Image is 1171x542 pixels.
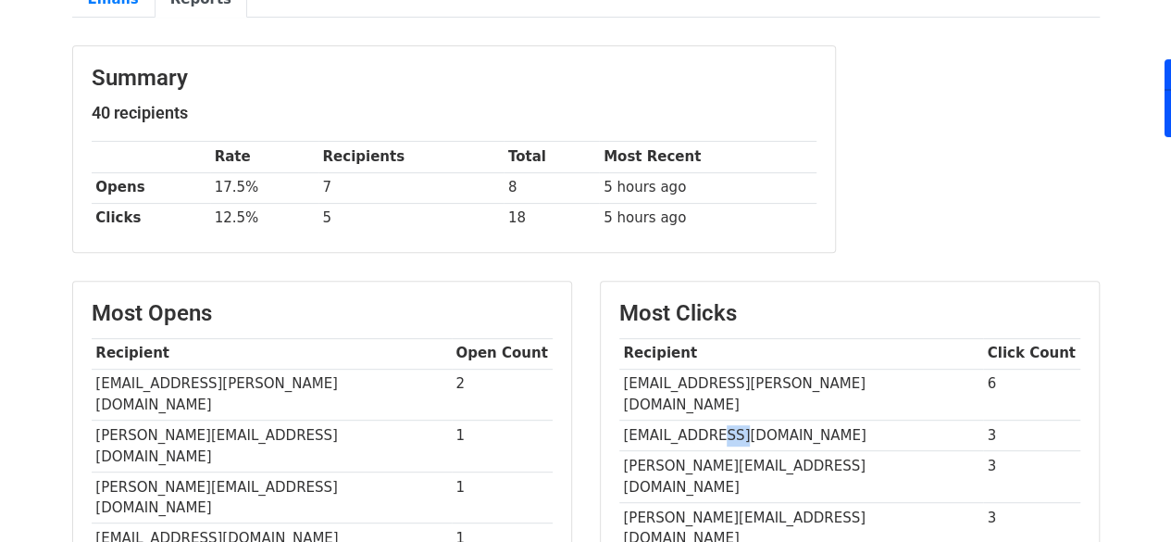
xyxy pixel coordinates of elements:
[210,142,318,172] th: Rate
[619,338,983,369] th: Recipient
[210,203,318,233] td: 12.5%
[983,369,1080,421] td: 6
[599,172,816,203] td: 5 hours ago
[92,65,816,92] h3: Summary
[92,172,210,203] th: Opens
[452,369,553,421] td: 2
[504,203,599,233] td: 18
[599,142,816,172] th: Most Recent
[619,451,983,503] td: [PERSON_NAME][EMAIL_ADDRESS][DOMAIN_NAME]
[504,172,599,203] td: 8
[452,421,553,473] td: 1
[452,338,553,369] th: Open Count
[92,338,452,369] th: Recipient
[318,142,504,172] th: Recipients
[599,203,816,233] td: 5 hours ago
[92,300,553,327] h3: Most Opens
[318,172,504,203] td: 7
[452,472,553,523] td: 1
[92,369,452,421] td: [EMAIL_ADDRESS][PERSON_NAME][DOMAIN_NAME]
[983,421,1080,451] td: 3
[619,421,983,451] td: [EMAIL_ADDRESS][DOMAIN_NAME]
[619,369,983,421] td: [EMAIL_ADDRESS][PERSON_NAME][DOMAIN_NAME]
[210,172,318,203] td: 17.5%
[983,451,1080,503] td: 3
[619,300,1080,327] h3: Most Clicks
[92,421,452,473] td: [PERSON_NAME][EMAIL_ADDRESS][DOMAIN_NAME]
[92,472,452,523] td: [PERSON_NAME][EMAIL_ADDRESS][DOMAIN_NAME]
[92,103,816,123] h5: 40 recipients
[1078,453,1171,542] iframe: Chat Widget
[92,203,210,233] th: Clicks
[504,142,599,172] th: Total
[983,338,1080,369] th: Click Count
[318,203,504,233] td: 5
